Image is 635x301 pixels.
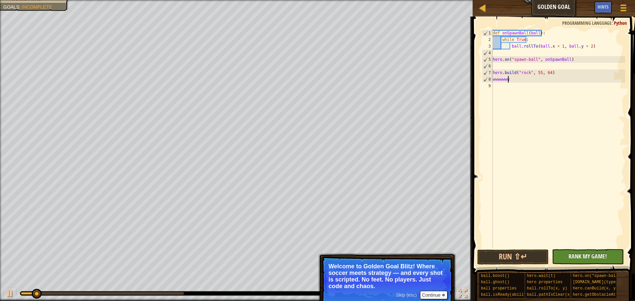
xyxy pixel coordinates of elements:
[562,20,612,26] span: Programming language
[456,287,469,301] button: Toggle fullscreen
[481,286,517,291] span: ball properties
[527,286,567,291] span: ball.rollTo(x, y)
[22,4,52,10] span: Incomplete
[527,292,579,297] span: ball.pathIsClear(x, y)
[614,20,627,26] span: Python
[481,280,509,284] span: ball.ghost()
[482,43,493,50] div: 3
[527,280,563,284] span: hero properties
[573,292,630,297] span: hero.getObstacleAt(x, y)
[482,36,493,43] div: 2
[482,50,493,56] div: 4
[598,4,609,10] span: Hints
[481,274,509,278] span: ball.boost()
[481,292,531,297] span: ball.isReady(ability)
[420,291,447,299] button: Continue
[482,76,493,83] div: 8
[615,1,632,17] button: Show game menu
[482,69,493,76] div: 7
[477,249,549,265] button: Run ⇧↵
[396,292,417,298] span: Skip (esc)
[328,263,446,289] p: Welcome to Golden Goal Blitz! Where soccer meets strategy — and every shot is scripted. No feet. ...
[482,30,493,36] div: 1
[482,56,493,63] div: 5
[482,83,493,89] div: 9
[19,4,22,10] span: :
[573,286,618,291] span: hero.canBuild(x, y)
[573,280,632,284] span: [DOMAIN_NAME](type, x, y)
[552,249,623,264] button: Rank My Game!
[482,63,493,69] div: 6
[3,287,17,301] button: Ctrl + P: Play
[569,252,607,260] span: Rank My Game!
[3,4,19,10] span: Goals
[612,20,614,26] span: :
[573,274,630,278] span: hero.on("spawn-ball", f)
[527,274,555,278] span: hero.wait(t)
